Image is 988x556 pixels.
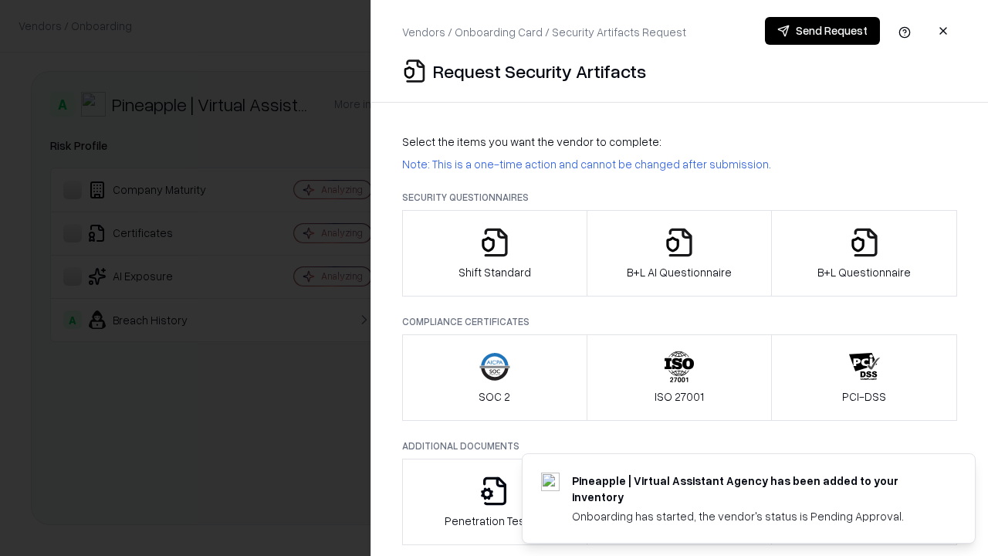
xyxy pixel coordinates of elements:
[771,334,957,421] button: PCI-DSS
[458,264,531,280] p: Shift Standard
[587,210,773,297] button: B+L AI Questionnaire
[402,156,957,172] p: Note: This is a one-time action and cannot be changed after submission.
[479,388,510,405] p: SOC 2
[402,459,587,545] button: Penetration Testing
[402,134,957,150] p: Select the items you want the vendor to complete:
[402,24,686,40] p: Vendors / Onboarding Card / Security Artifacts Request
[402,210,587,297] button: Shift Standard
[655,388,704,405] p: ISO 27001
[817,264,911,280] p: B+L Questionnaire
[445,513,544,529] p: Penetration Testing
[402,191,957,204] p: Security Questionnaires
[402,315,957,328] p: Compliance Certificates
[587,334,773,421] button: ISO 27001
[627,264,732,280] p: B+L AI Questionnaire
[765,17,880,45] button: Send Request
[402,334,587,421] button: SOC 2
[771,210,957,297] button: B+L Questionnaire
[402,439,957,453] p: Additional Documents
[572,508,938,524] div: Onboarding has started, the vendor's status is Pending Approval.
[541,473,560,491] img: trypineapple.com
[572,473,938,505] div: Pineapple | Virtual Assistant Agency has been added to your inventory
[842,388,886,405] p: PCI-DSS
[433,59,646,83] p: Request Security Artifacts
